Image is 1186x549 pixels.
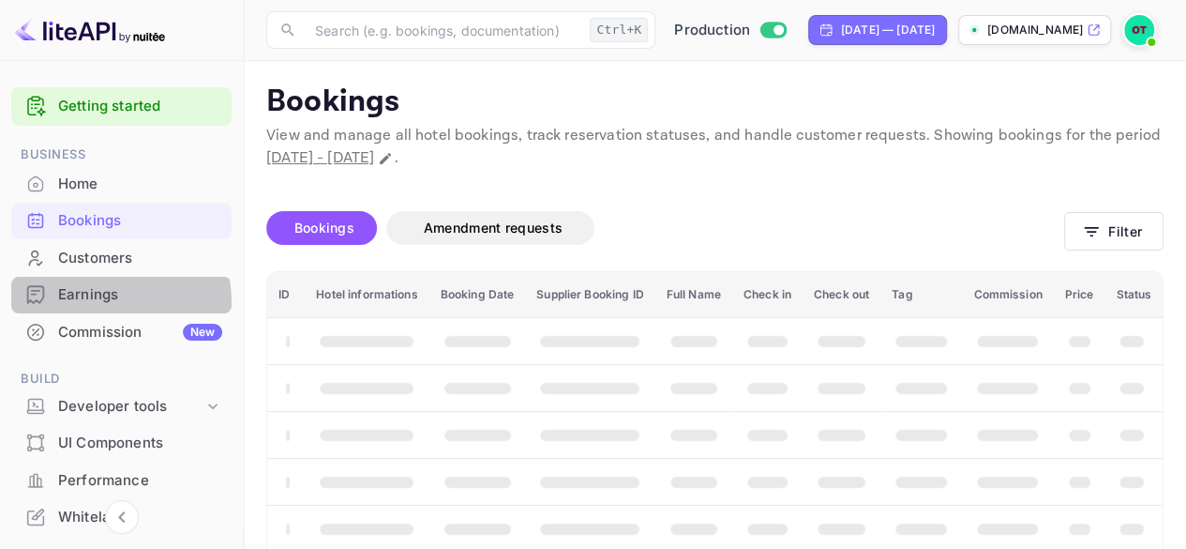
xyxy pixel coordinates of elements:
[58,248,222,269] div: Customers
[590,18,648,42] div: Ctrl+K
[105,500,139,534] button: Collapse navigation
[15,15,165,45] img: LiteAPI logo
[376,149,395,168] button: Change date range
[424,220,563,236] span: Amendment requests
[1104,272,1163,318] th: Status
[11,240,232,275] a: Customers
[429,272,526,318] th: Booking Date
[11,277,232,313] div: Earnings
[267,272,305,318] th: ID
[525,272,654,318] th: Supplier Booking ID
[11,145,232,165] span: Business
[58,96,222,117] a: Getting started
[305,272,428,318] th: Hotel informations
[58,210,222,232] div: Bookings
[58,470,222,492] div: Performance
[674,20,750,41] span: Production
[58,507,222,528] div: Whitelabel
[667,20,793,41] div: Switch to Sandbox mode
[58,284,222,306] div: Earnings
[1064,212,1163,251] button: Filter
[11,463,232,497] a: Performance
[294,220,354,236] span: Bookings
[11,314,232,351] div: CommissionNew
[841,22,935,38] div: [DATE] — [DATE]
[266,125,1163,170] p: View and manage all hotel bookings, track reservation statuses, and handle customer requests. Sho...
[11,203,232,237] a: Bookings
[1054,272,1105,318] th: Price
[11,203,232,239] div: Bookings
[655,272,732,318] th: Full Name
[11,390,232,423] div: Developer tools
[732,272,803,318] th: Check in
[11,277,232,312] a: Earnings
[11,369,232,389] span: Build
[11,499,232,534] a: Whitelabel
[11,87,232,126] div: Getting started
[58,433,222,454] div: UI Components
[11,425,232,460] a: UI Components
[1124,15,1154,45] img: Oussama Tali
[266,211,1064,245] div: account-settings tabs
[304,11,582,49] input: Search (e.g. bookings, documentation)
[987,22,1083,38] p: [DOMAIN_NAME]
[11,166,232,203] div: Home
[266,148,374,168] span: [DATE] - [DATE]
[11,463,232,499] div: Performance
[58,396,203,418] div: Developer tools
[266,84,1163,121] p: Bookings
[11,166,232,201] a: Home
[11,425,232,462] div: UI Components
[880,272,962,318] th: Tag
[58,322,222,343] div: Commission
[11,314,232,349] a: CommissionNew
[58,174,222,195] div: Home
[183,324,222,341] div: New
[11,240,232,277] div: Customers
[962,272,1053,318] th: Commission
[803,272,880,318] th: Check out
[11,499,232,536] div: Whitelabel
